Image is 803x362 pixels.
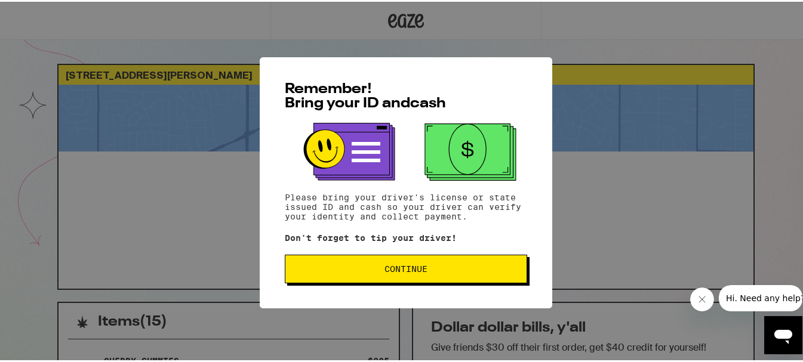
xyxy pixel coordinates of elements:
[384,263,427,271] span: Continue
[285,231,527,241] p: Don't forget to tip your driver!
[719,283,802,310] iframe: Message from company
[690,286,714,310] iframe: Close message
[764,314,802,352] iframe: Button to launch messaging window
[7,8,86,18] span: Hi. Need any help?
[285,191,527,219] p: Please bring your driver's license or state issued ID and cash so your driver can verify your ide...
[285,81,446,109] span: Remember! Bring your ID and cash
[285,253,527,281] button: Continue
